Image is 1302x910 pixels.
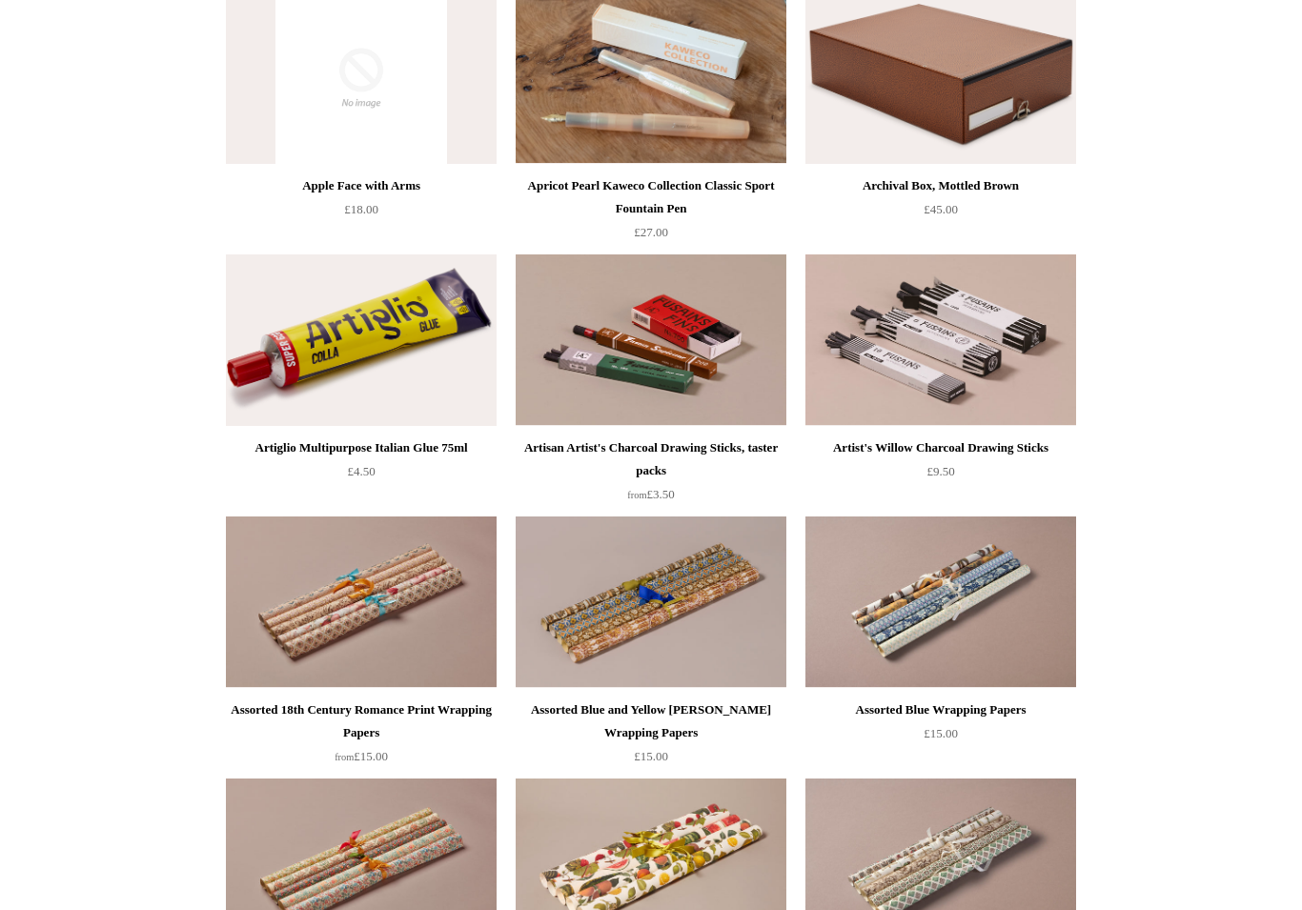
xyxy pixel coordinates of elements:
[516,436,786,515] a: Artisan Artist's Charcoal Drawing Sticks, taster packs from£3.50
[226,698,497,777] a: Assorted 18th Century Romance Print Wrapping Papers from£15.00
[520,698,782,744] div: Assorted Blue and Yellow [PERSON_NAME] Wrapping Papers
[520,174,782,220] div: Apricot Pearl Kaweco Collection Classic Sport Fountain Pen
[516,254,786,426] img: Artisan Artist's Charcoal Drawing Sticks, taster packs
[805,254,1076,426] img: Artist's Willow Charcoal Drawing Sticks
[516,516,786,688] a: Assorted Blue and Yellow Remondini Wrapping Papers Assorted Blue and Yellow Remondini Wrapping Pa...
[924,726,958,740] span: £15.00
[231,436,492,459] div: Artiglio Multipurpose Italian Glue 75ml
[226,436,497,515] a: Artiglio Multipurpose Italian Glue 75ml £4.50
[926,464,954,478] span: £9.50
[226,254,497,426] a: Artiglio Multipurpose Italian Glue 75ml Artiglio Multipurpose Italian Glue 75ml
[810,436,1071,459] div: Artist's Willow Charcoal Drawing Sticks
[231,174,492,197] div: Apple Face with Arms
[335,749,388,763] span: £15.00
[805,174,1076,253] a: Archival Box, Mottled Brown £45.00
[344,202,378,216] span: £18.00
[516,174,786,253] a: Apricot Pearl Kaweco Collection Classic Sport Fountain Pen £27.00
[805,516,1076,688] a: Assorted Blue Wrapping Papers Assorted Blue Wrapping Papers
[805,698,1076,777] a: Assorted Blue Wrapping Papers £15.00
[627,490,646,500] span: from
[347,464,375,478] span: £4.50
[634,749,668,763] span: £15.00
[805,436,1076,515] a: Artist's Willow Charcoal Drawing Sticks £9.50
[226,174,497,253] a: Apple Face with Arms £18.00
[226,516,497,688] a: Assorted 18th Century Romance Print Wrapping Papers Assorted 18th Century Romance Print Wrapping ...
[335,752,354,762] span: from
[226,254,497,426] img: Artiglio Multipurpose Italian Glue 75ml
[226,516,497,688] img: Assorted 18th Century Romance Print Wrapping Papers
[516,516,786,688] img: Assorted Blue and Yellow Remondini Wrapping Papers
[810,174,1071,197] div: Archival Box, Mottled Brown
[231,698,492,744] div: Assorted 18th Century Romance Print Wrapping Papers
[520,436,782,482] div: Artisan Artist's Charcoal Drawing Sticks, taster packs
[810,698,1071,721] div: Assorted Blue Wrapping Papers
[516,698,786,777] a: Assorted Blue and Yellow [PERSON_NAME] Wrapping Papers £15.00
[924,202,958,216] span: £45.00
[805,516,1076,688] img: Assorted Blue Wrapping Papers
[634,225,668,239] span: £27.00
[627,487,674,501] span: £3.50
[516,254,786,426] a: Artisan Artist's Charcoal Drawing Sticks, taster packs Artisan Artist's Charcoal Drawing Sticks, ...
[805,254,1076,426] a: Artist's Willow Charcoal Drawing Sticks Artist's Willow Charcoal Drawing Sticks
